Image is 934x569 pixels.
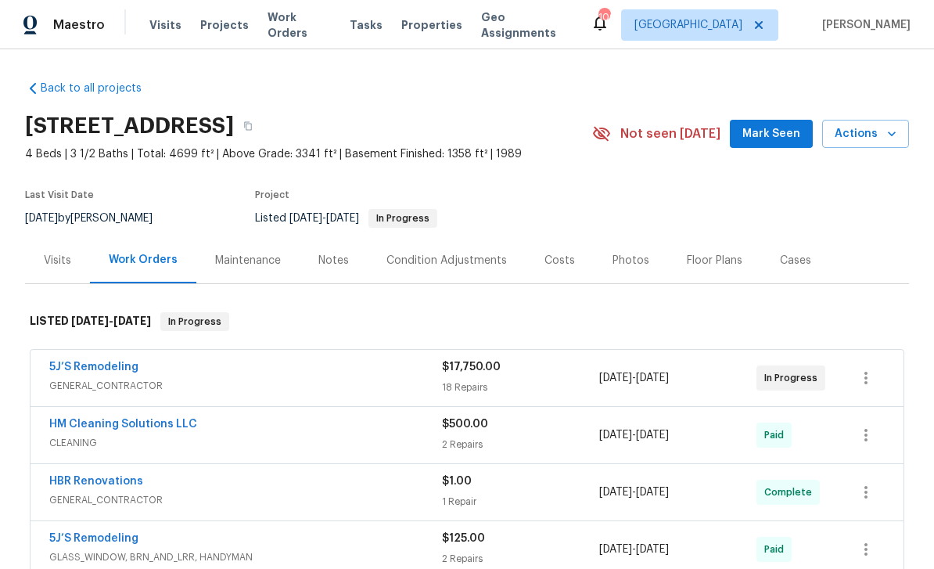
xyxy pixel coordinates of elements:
button: Copy Address [234,112,262,140]
span: In Progress [162,314,228,330]
span: [DATE] [113,315,151,326]
span: Paid [764,542,790,557]
a: Back to all projects [25,81,175,96]
a: HM Cleaning Solutions LLC [49,419,197,430]
span: [DATE] [25,213,58,224]
span: - [71,315,151,326]
span: [DATE] [599,487,632,498]
span: [DATE] [599,430,632,441]
span: Last Visit Date [25,190,94,200]
div: Costs [544,253,575,268]
span: GENERAL_CONTRACTOR [49,378,442,394]
span: 4 Beds | 3 1/2 Baths | Total: 4699 ft² | Above Grade: 3341 ft² | Basement Finished: 1358 ft² | 1989 [25,146,592,162]
div: by [PERSON_NAME] [25,209,171,228]
a: 5J’S Remodeling [49,533,138,544]
span: $125.00 [442,533,485,544]
span: - [599,484,669,500]
a: 5J’S Remodeling [49,362,138,373]
span: In Progress [370,214,436,223]
span: [DATE] [636,430,669,441]
span: Visits [149,17,181,33]
span: Maestro [53,17,105,33]
div: 18 Repairs [442,380,599,395]
span: - [599,542,669,557]
span: $500.00 [442,419,488,430]
div: Cases [780,253,811,268]
span: [DATE] [326,213,359,224]
span: [PERSON_NAME] [816,17,911,33]
span: Work Orders [268,9,331,41]
span: Listed [255,213,437,224]
span: Mark Seen [742,124,800,144]
span: [GEOGRAPHIC_DATA] [634,17,742,33]
div: 2 Repairs [442,437,599,452]
span: [DATE] [636,544,669,555]
span: [DATE] [599,544,632,555]
span: Projects [200,17,249,33]
span: $17,750.00 [442,362,501,373]
span: Geo Assignments [481,9,572,41]
div: Work Orders [109,252,178,268]
span: [DATE] [636,373,669,384]
span: [DATE] [71,315,109,326]
button: Actions [822,120,909,149]
button: Mark Seen [730,120,813,149]
h6: LISTED [30,312,151,331]
span: Not seen [DATE] [620,126,720,142]
span: $1.00 [442,476,472,487]
div: 1 Repair [442,494,599,510]
span: Paid [764,427,790,443]
span: [DATE] [289,213,322,224]
span: GENERAL_CONTRACTOR [49,492,442,508]
span: Actions [835,124,896,144]
div: Maintenance [215,253,281,268]
div: Notes [318,253,349,268]
div: LISTED [DATE]-[DATE]In Progress [25,297,909,347]
span: - [599,427,669,443]
span: - [289,213,359,224]
a: HBR Renovations [49,476,143,487]
span: Complete [764,484,818,500]
span: - [599,370,669,386]
div: Floor Plans [687,253,742,268]
h2: [STREET_ADDRESS] [25,118,234,134]
div: Visits [44,253,71,268]
span: [DATE] [636,487,669,498]
div: 2 Repairs [442,551,599,567]
span: Tasks [350,20,383,31]
div: Condition Adjustments [386,253,507,268]
span: In Progress [764,370,824,386]
div: 100 [598,9,609,25]
span: CLEANING [49,435,442,451]
span: GLASS_WINDOW, BRN_AND_LRR, HANDYMAN [49,549,442,565]
span: Project [255,190,289,200]
span: [DATE] [599,373,632,384]
span: Properties [401,17,462,33]
div: Photos [612,253,649,268]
